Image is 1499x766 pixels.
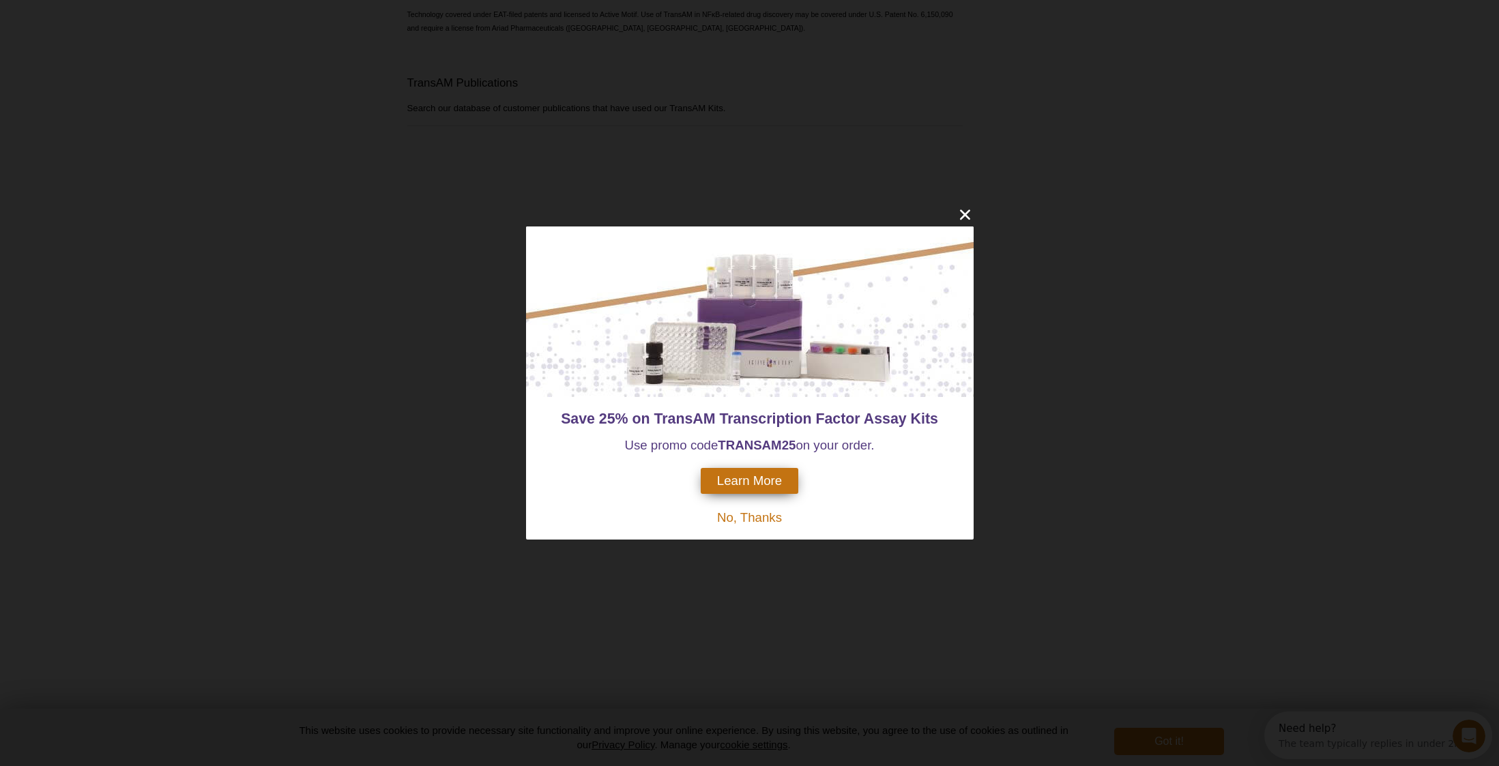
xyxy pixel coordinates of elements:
[718,438,781,452] strong: TRANSAM
[717,473,782,488] span: Learn More
[717,510,782,525] span: No, Thanks
[561,411,938,427] span: Save 25% on TransAM Transcription Factor Assay Kits
[624,438,874,452] span: Use promo code on your order.
[5,5,239,43] div: Open Intercom Messenger
[957,206,974,223] button: close
[14,12,199,23] div: Need help?
[14,23,199,37] div: The team typically replies in under 2m
[782,438,796,452] strong: 25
